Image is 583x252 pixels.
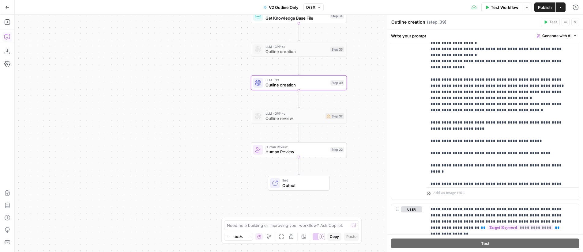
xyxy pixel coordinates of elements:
[330,234,339,239] span: Copy
[265,48,328,55] span: Outline creation
[251,75,347,90] div: LLM · O3Outline creationStep 39
[265,144,328,149] span: Human Review
[265,149,328,155] span: Human Review
[251,8,347,23] div: Get Knowledge Base FileGet Knowledge Base FileStep 34
[401,206,422,212] button: user
[306,5,315,10] span: Draft
[344,233,359,241] button: Paste
[234,234,243,239] span: 101%
[534,2,555,12] button: Publish
[481,2,522,12] button: Test Workflow
[260,2,302,12] button: V2 Outline Only
[346,234,356,239] span: Paste
[265,78,328,82] span: LLM · O3
[251,176,347,191] div: EndOutput
[298,90,300,108] g: Edge from step_39 to step_37
[391,239,579,248] button: Test
[387,29,583,42] div: Write your prompt
[265,15,328,21] span: Get Knowledge Base File
[251,109,347,124] div: LLM · GPT-4oOutline reviewStep 37
[541,18,560,26] button: Test
[427,19,446,25] span: ( step_39 )
[491,4,518,10] span: Test Workflow
[542,33,571,39] span: Generate with AI
[298,124,300,142] g: Edge from step_37 to step_22
[481,240,490,246] span: Test
[282,182,324,188] span: Output
[534,32,579,40] button: Generate with AI
[298,23,300,41] g: Edge from step_34 to step_35
[265,115,323,121] span: Outline review
[330,47,344,52] div: Step 35
[327,233,341,241] button: Copy
[298,157,300,175] g: Edge from step_22 to end
[549,19,557,25] span: Test
[251,42,347,57] div: LLM · GPT-4oOutline creationStep 35
[282,178,324,183] span: End
[325,113,344,119] div: Step 37
[330,80,344,86] div: Step 39
[298,57,300,75] g: Edge from step_35 to step_39
[265,111,323,116] span: LLM · GPT-4o
[303,3,324,11] button: Draft
[265,44,328,49] span: LLM · GPT-4o
[330,13,344,18] div: Step 34
[391,19,425,25] textarea: Outline creation
[538,4,552,10] span: Publish
[265,82,328,88] span: Outline creation
[251,142,347,157] div: Human ReviewHuman ReviewStep 22
[269,4,299,10] span: V2 Outline Only
[330,147,344,152] div: Step 22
